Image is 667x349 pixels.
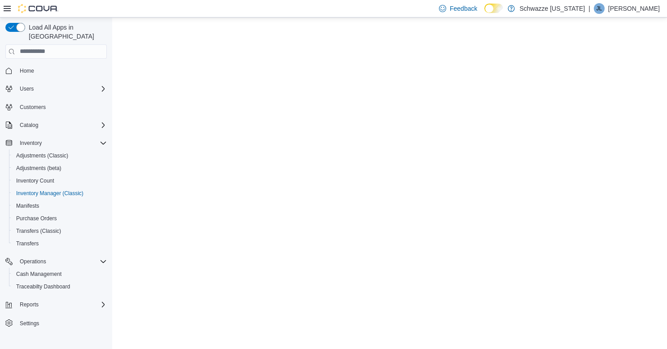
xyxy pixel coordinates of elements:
span: Transfers (Classic) [16,227,61,235]
a: Manifests [13,201,43,211]
span: Purchase Orders [13,213,107,224]
button: Transfers (Classic) [9,225,110,237]
button: Adjustments (beta) [9,162,110,174]
span: Catalog [16,120,107,131]
button: Inventory [16,138,45,148]
span: Settings [20,320,39,327]
button: Transfers [9,237,110,250]
span: Home [20,67,34,74]
button: Adjustments (Classic) [9,149,110,162]
p: [PERSON_NAME] [608,3,660,14]
button: Reports [16,299,42,310]
span: Adjustments (Classic) [16,152,68,159]
a: Adjustments (beta) [13,163,65,174]
button: Catalog [2,119,110,131]
span: Manifests [16,202,39,209]
span: Catalog [20,122,38,129]
span: Users [16,83,107,94]
a: Inventory Count [13,175,58,186]
a: Transfers [13,238,42,249]
span: Cash Management [13,269,107,279]
button: Inventory [2,137,110,149]
button: Users [16,83,37,94]
button: Cash Management [9,268,110,280]
span: Adjustments (beta) [13,163,107,174]
button: Inventory Manager (Classic) [9,187,110,200]
span: Transfers (Classic) [13,226,107,236]
span: Inventory Count [16,177,54,184]
button: Operations [2,255,110,268]
button: Catalog [16,120,42,131]
a: Traceabilty Dashboard [13,281,74,292]
span: Inventory Manager (Classic) [16,190,83,197]
button: Traceabilty Dashboard [9,280,110,293]
span: Settings [16,317,107,328]
span: Home [16,65,107,76]
span: Traceabilty Dashboard [16,283,70,290]
span: Inventory Manager (Classic) [13,188,107,199]
a: Inventory Manager (Classic) [13,188,87,199]
button: Reports [2,298,110,311]
span: Customers [20,104,46,111]
button: Customers [2,100,110,113]
span: Reports [16,299,107,310]
span: Customers [16,101,107,113]
a: Adjustments (Classic) [13,150,72,161]
p: | [588,3,590,14]
span: Transfers [16,240,39,247]
a: Transfers (Classic) [13,226,65,236]
span: Adjustments (beta) [16,165,61,172]
span: Inventory Count [13,175,107,186]
a: Customers [16,102,49,113]
button: Home [2,64,110,77]
button: Manifests [9,200,110,212]
span: Transfers [13,238,107,249]
span: Operations [20,258,46,265]
span: Manifests [13,201,107,211]
input: Dark Mode [484,4,503,13]
button: Users [2,83,110,95]
span: Load All Apps in [GEOGRAPHIC_DATA] [25,23,107,41]
img: Cova [18,4,58,13]
span: Adjustments (Classic) [13,150,107,161]
span: Inventory [20,140,42,147]
span: Traceabilty Dashboard [13,281,107,292]
button: Settings [2,316,110,329]
div: John Lieder [594,3,605,14]
p: Schwazze [US_STATE] [519,3,585,14]
button: Operations [16,256,50,267]
a: Settings [16,318,43,329]
span: JL [597,3,602,14]
span: Feedback [450,4,477,13]
span: Inventory [16,138,107,148]
span: Users [20,85,34,92]
span: Purchase Orders [16,215,57,222]
button: Purchase Orders [9,212,110,225]
span: Operations [16,256,107,267]
span: Reports [20,301,39,308]
a: Cash Management [13,269,65,279]
span: Cash Management [16,270,61,278]
a: Home [16,65,38,76]
a: Purchase Orders [13,213,61,224]
button: Inventory Count [9,174,110,187]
